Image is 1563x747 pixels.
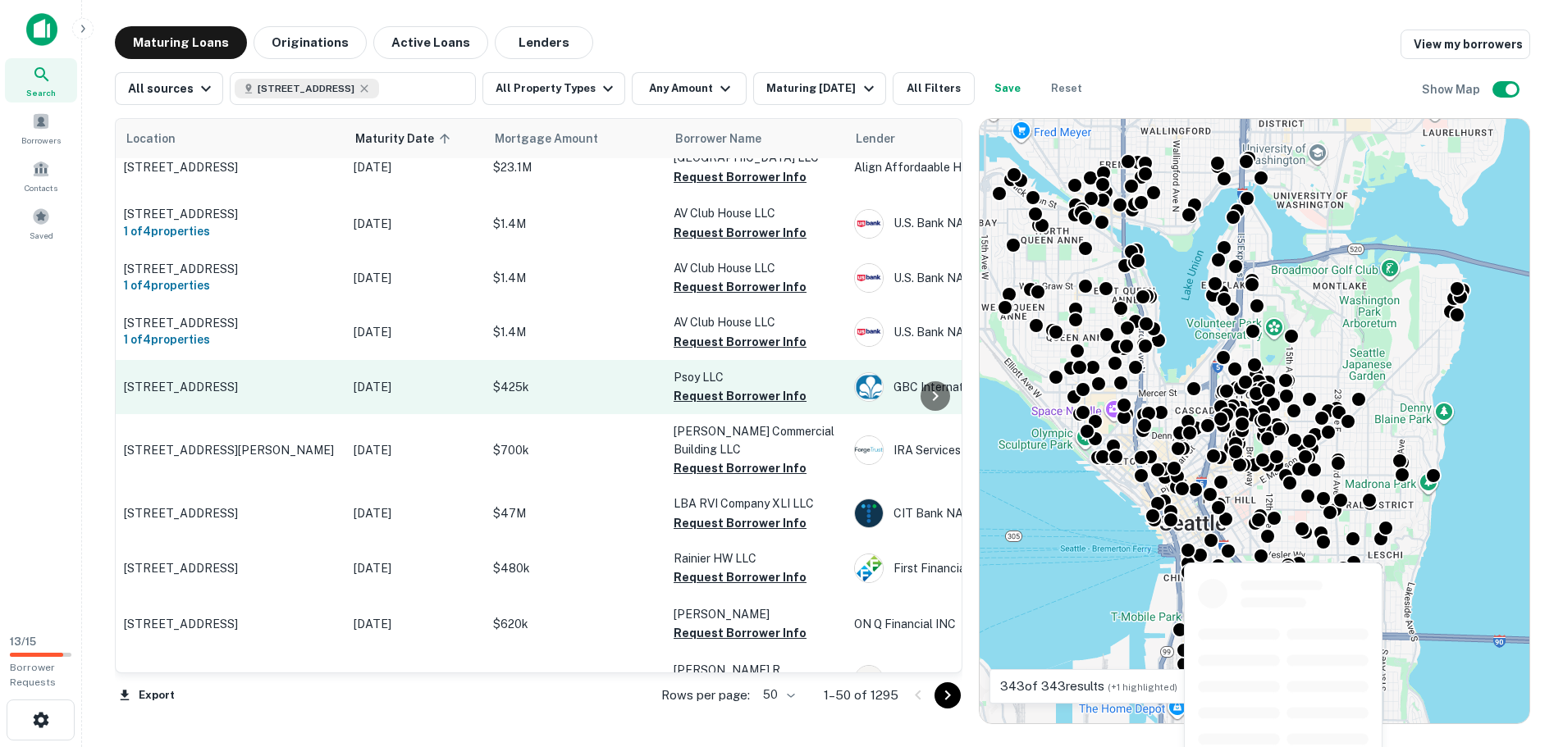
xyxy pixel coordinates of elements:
p: $620k [493,615,657,633]
p: [DATE] [354,559,477,577]
p: [DATE] [354,269,477,287]
a: Saved [5,201,77,245]
button: Request Borrower Info [674,277,807,297]
button: Request Borrower Info [674,567,807,587]
button: Reset [1040,72,1093,105]
button: Lenders [495,26,593,59]
p: Psoy LLC [674,368,838,386]
p: [DATE] [354,441,477,459]
div: 0 0 [980,119,1529,723]
button: Request Borrower Info [674,167,807,187]
p: Rows per page: [661,686,750,705]
div: All sources [128,79,216,98]
h6: 1 of 4 properties [124,330,337,348]
th: Lender [846,119,1108,158]
p: [STREET_ADDRESS] [124,316,337,330]
span: Borrower Name [675,129,761,148]
p: [DATE] [354,158,477,176]
th: Borrower Name [665,119,846,158]
img: picture [855,318,883,346]
button: Export [115,683,179,708]
p: [DATE] [354,378,477,396]
div: First Financial Northwest Bank [854,553,1100,583]
th: Maturity Date [345,119,485,158]
div: CIT Bank NA [854,499,1100,528]
p: AV Club House LLC [674,259,838,277]
p: [STREET_ADDRESS] [124,561,337,576]
div: GBC International Bank [854,372,1100,402]
div: Borrowers [5,106,77,150]
div: Guaranteed Rate [854,665,1100,695]
p: [PERSON_NAME] Commercial Building LLC [674,422,838,458]
button: Active Loans [373,26,488,59]
a: Contacts [5,153,77,198]
button: Request Borrower Info [674,513,807,533]
p: [DATE] [354,615,477,633]
button: Maturing Loans [115,26,247,59]
p: Rainier HW LLC [674,549,838,567]
button: All Filters [893,72,975,105]
span: Borrowers [21,134,61,147]
p: ON Q Financial INC [854,615,1100,633]
p: [DATE] [354,215,477,233]
p: $480k [493,559,657,577]
span: Search [26,86,56,99]
p: $425k [493,378,657,396]
p: [STREET_ADDRESS] [124,617,337,631]
p: Align Affordaable Housing Bond Fund LP [854,158,1100,176]
h6: Show Map [1422,80,1483,98]
p: [STREET_ADDRESS] [124,506,337,521]
img: picture [855,666,883,694]
p: [DATE] [354,671,477,689]
img: picture [855,210,883,238]
img: picture [855,499,883,527]
p: 1–50 of 1295 [824,686,898,705]
p: 343 of 343 results [1000,676,1177,696]
span: Location [126,129,176,148]
button: Originations [254,26,367,59]
p: $47M [493,504,657,522]
span: Mortgage Amount [495,129,619,148]
span: (+1 highlighted) [1108,682,1177,692]
th: Location [116,119,345,158]
span: Lender [856,129,895,148]
div: Maturing [DATE] [766,79,878,98]
img: picture [855,436,883,464]
span: 13 / 15 [10,635,36,648]
img: picture [855,264,883,292]
img: picture [855,373,883,401]
th: Mortgage Amount [485,119,665,158]
p: [PERSON_NAME] [674,605,838,623]
h6: 1 of 4 properties [124,222,337,240]
p: $23.1M [493,158,657,176]
p: [STREET_ADDRESS] [124,262,337,276]
p: $1.4M [493,269,657,287]
button: Request Borrower Info [674,386,807,406]
button: Maturing [DATE] [753,72,885,105]
p: [STREET_ADDRESS] [124,380,337,394]
a: Search [5,58,77,102]
button: All Property Types [482,72,625,105]
iframe: Chat Widget [1481,616,1563,695]
button: Go to next page [935,682,961,708]
h6: 1 of 4 properties [124,276,337,294]
p: $937.5k [493,671,657,689]
p: [STREET_ADDRESS] [124,207,337,221]
span: Contacts [25,181,57,194]
p: [STREET_ADDRESS][PERSON_NAME] [124,443,337,458]
p: AV Club House LLC [674,204,838,222]
p: $700k [493,441,657,459]
button: Any Amount [632,72,747,105]
span: Maturity Date [355,129,455,148]
p: [PERSON_NAME] R [674,661,838,679]
p: [STREET_ADDRESS] [124,160,337,175]
p: $1.4M [493,323,657,341]
div: U.s. Bank NA [854,209,1100,239]
span: Borrower Requests [10,662,56,688]
div: U.s. Bank NA [854,317,1100,347]
div: U.s. Bank NA [854,263,1100,293]
button: Request Borrower Info [674,332,807,352]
